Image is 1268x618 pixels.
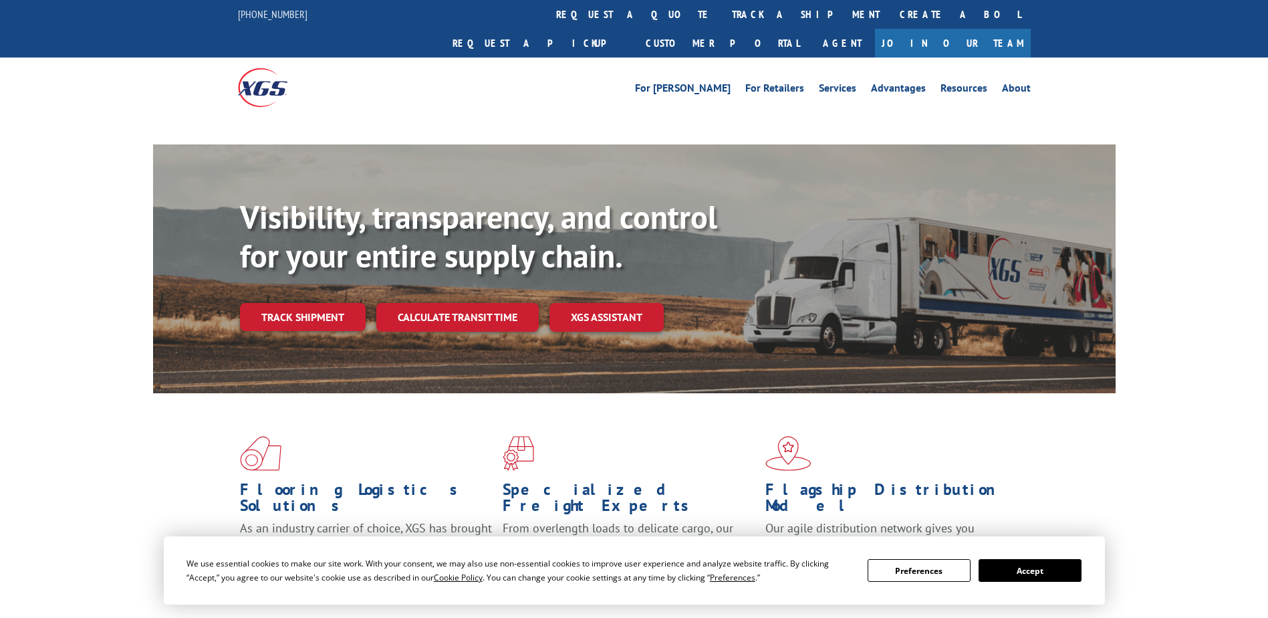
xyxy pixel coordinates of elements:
h1: Specialized Freight Experts [503,482,755,520]
a: Track shipment [240,303,366,331]
h1: Flooring Logistics Solutions [240,482,493,520]
div: We use essential cookies to make our site work. With your consent, we may also use non-essential ... [186,556,852,585]
div: Cookie Consent Prompt [164,536,1105,605]
a: Join Our Team [875,29,1031,58]
a: Customer Portal [636,29,809,58]
h1: Flagship Distribution Model [765,482,1018,520]
img: xgs-icon-total-supply-chain-intelligence-red [240,436,281,471]
a: Request a pickup [442,29,636,58]
a: XGS ASSISTANT [549,303,664,332]
a: Calculate transit time [376,303,539,332]
a: About [1002,83,1031,98]
button: Accept [979,559,1082,582]
button: Preferences [868,559,971,582]
a: Services [819,83,856,98]
span: As an industry carrier of choice, XGS has brought innovation and dedication to flooring logistics... [240,520,492,568]
b: Visibility, transparency, and control for your entire supply chain. [240,196,717,276]
a: [PHONE_NUMBER] [238,7,307,21]
img: xgs-icon-focused-on-flooring-red [503,436,534,471]
span: Cookie Policy [434,572,483,583]
a: Advantages [871,83,926,98]
p: From overlength loads to delicate cargo, our experienced staff knows the best way to move your fr... [503,520,755,580]
span: Our agile distribution network gives you nationwide inventory management on demand. [765,520,1011,552]
a: For [PERSON_NAME] [635,83,731,98]
span: Preferences [710,572,755,583]
a: For Retailers [745,83,804,98]
a: Agent [809,29,875,58]
img: xgs-icon-flagship-distribution-model-red [765,436,811,471]
a: Resources [940,83,987,98]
